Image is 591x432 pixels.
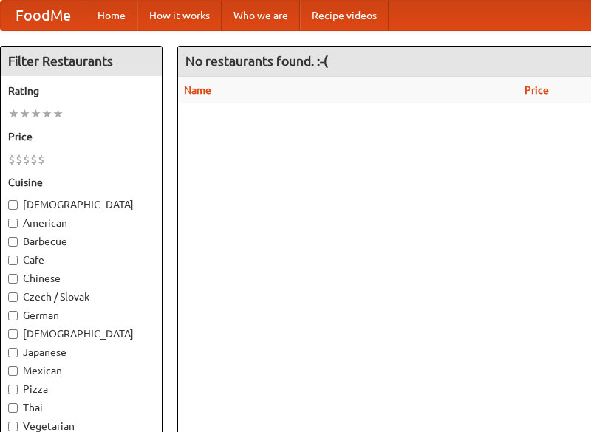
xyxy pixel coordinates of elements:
input: Chinese [8,274,18,284]
input: Cafe [8,256,18,265]
input: Thai [8,403,18,413]
a: FoodMe [1,1,86,30]
h4: Filter Restaurants [1,47,162,76]
li: ★ [8,106,19,122]
ng-pluralize: No restaurants found. :-( [185,54,328,68]
input: Vegetarian [8,422,18,431]
li: $ [8,151,16,168]
li: $ [30,151,38,168]
input: Mexican [8,366,18,376]
a: Name [184,84,211,96]
input: Czech / Slovak [8,292,18,302]
h5: Rating [8,83,154,98]
input: German [8,311,18,320]
li: ★ [30,106,41,122]
h5: Cuisine [8,175,154,190]
a: How it works [137,1,222,30]
label: Czech / Slovak [8,289,154,304]
li: ★ [19,106,30,122]
label: Japanese [8,345,154,360]
input: Barbecue [8,237,18,247]
label: Mexican [8,363,154,378]
input: [DEMOGRAPHIC_DATA] [8,200,18,210]
li: $ [16,151,23,168]
label: Cafe [8,253,154,267]
input: Pizza [8,385,18,394]
li: ★ [52,106,64,122]
h5: Price [8,129,154,144]
input: American [8,219,18,228]
li: $ [38,151,45,168]
label: Barbecue [8,234,154,249]
label: German [8,308,154,323]
a: Recipe videos [300,1,389,30]
li: $ [23,151,30,168]
label: Thai [8,400,154,415]
label: Pizza [8,382,154,397]
li: ★ [41,106,52,122]
a: Home [86,1,137,30]
label: [DEMOGRAPHIC_DATA] [8,326,154,341]
a: Who we are [222,1,300,30]
label: Chinese [8,271,154,286]
a: Price [525,84,549,96]
label: [DEMOGRAPHIC_DATA] [8,197,154,212]
label: American [8,216,154,230]
input: [DEMOGRAPHIC_DATA] [8,329,18,339]
input: Japanese [8,348,18,357]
